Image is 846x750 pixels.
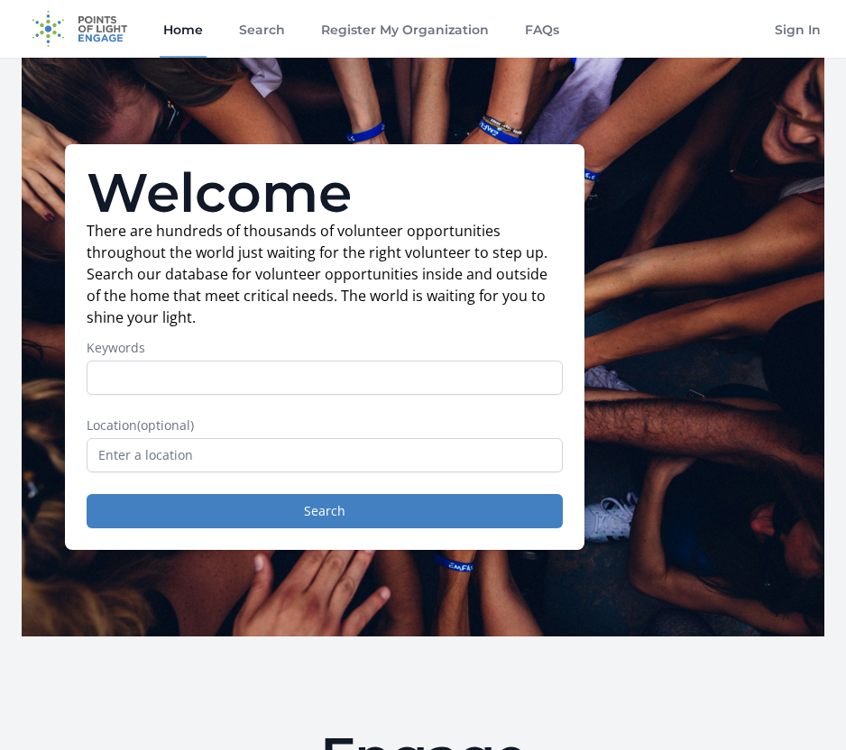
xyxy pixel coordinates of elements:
label: Location [87,416,563,434]
input: Enter a location [87,438,563,472]
p: There are hundreds of thousands of volunteer opportunities throughout the world just waiting for ... [87,220,563,328]
label: Keywords [87,339,563,357]
h1: Welcome [87,166,563,220]
button: Search [87,494,563,528]
span: (optional) [137,416,194,434]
